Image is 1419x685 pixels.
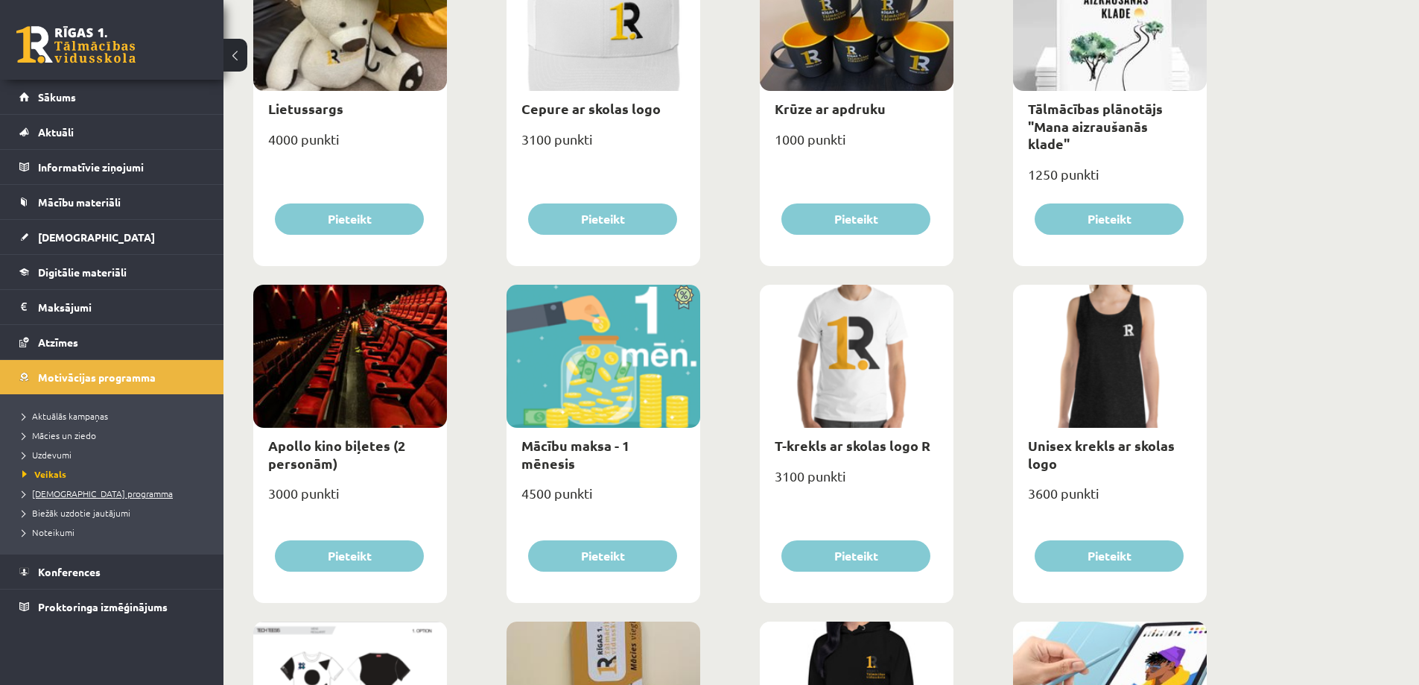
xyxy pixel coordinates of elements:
[22,526,74,538] span: Noteikumi
[521,100,661,117] a: Cepure ar skolas logo
[16,26,136,63] a: Rīgas 1. Tālmācības vidusskola
[22,410,108,422] span: Aktuālās kampaņas
[22,449,72,461] span: Uzdevumi
[1013,162,1207,199] div: 1250 punkti
[22,506,209,520] a: Biežāk uzdotie jautājumi
[19,185,205,219] a: Mācību materiāli
[528,203,677,235] button: Pieteikt
[1028,437,1175,471] a: Unisex krekls ar skolas logo
[775,437,930,454] a: T-krekls ar skolas logo R
[22,487,209,500] a: [DEMOGRAPHIC_DATA] programma
[781,203,930,235] button: Pieteikt
[19,325,205,359] a: Atzīmes
[22,507,130,519] span: Biežāk uzdotie jautājumi
[22,467,209,481] a: Veikals
[38,265,127,279] span: Digitālie materiāli
[521,437,629,471] a: Mācību maksa - 1 mēnesis
[22,409,209,423] a: Aktuālās kampaņas
[253,481,447,518] div: 3000 punkti
[19,115,205,149] a: Aktuāli
[38,230,155,244] span: [DEMOGRAPHIC_DATA]
[775,100,886,117] a: Krūze ar apdruku
[38,565,101,578] span: Konferences
[275,203,424,235] button: Pieteikt
[38,335,78,349] span: Atzīmes
[22,468,66,480] span: Veikals
[22,429,96,441] span: Mācies un ziedo
[19,80,205,114] a: Sākums
[268,100,343,117] a: Lietussargs
[19,220,205,254] a: [DEMOGRAPHIC_DATA]
[38,370,156,384] span: Motivācijas programma
[22,448,209,461] a: Uzdevumi
[38,90,76,104] span: Sākums
[1028,100,1163,152] a: Tālmācības plānotājs "Mana aizraušanās klade"
[38,290,205,324] legend: Maksājumi
[667,285,700,310] img: Atlaide
[38,195,121,209] span: Mācību materiāli
[19,555,205,589] a: Konferences
[275,540,424,572] button: Pieteikt
[253,127,447,164] div: 4000 punkti
[38,150,205,184] legend: Informatīvie ziņojumi
[38,125,74,139] span: Aktuāli
[760,127,953,164] div: 1000 punkti
[22,487,173,499] span: [DEMOGRAPHIC_DATA] programma
[22,525,209,539] a: Noteikumi
[781,540,930,572] button: Pieteikt
[507,481,700,518] div: 4500 punkti
[760,464,953,501] div: 3100 punkti
[1013,481,1207,518] div: 3600 punkti
[22,429,209,442] a: Mācies un ziedo
[19,255,205,289] a: Digitālie materiāli
[507,127,700,164] div: 3100 punkti
[268,437,405,471] a: Apollo kino biļetes (2 personām)
[19,360,205,394] a: Motivācijas programma
[19,290,205,324] a: Maksājumi
[1035,203,1184,235] button: Pieteikt
[38,600,168,613] span: Proktoringa izmēģinājums
[19,150,205,184] a: Informatīvie ziņojumi
[1035,540,1184,572] button: Pieteikt
[528,540,677,572] button: Pieteikt
[19,590,205,624] a: Proktoringa izmēģinājums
